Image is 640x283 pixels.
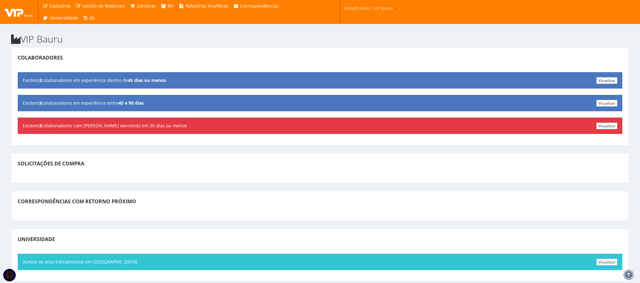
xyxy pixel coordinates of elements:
span: Colaboradores [18,54,63,61]
span: danielf.ribeiro | VIP Bauru [344,5,392,11]
b: 3 [39,123,42,129]
span: (0) [89,15,94,21]
div: Existem colaboradores em experiência dentro de [18,72,622,89]
span: Correspondências com Retorno Próximo [18,198,136,205]
span: Relatórios Analíticos [185,3,228,9]
a: Visualizar [596,77,617,84]
span: Cadastros [50,3,71,9]
span: Correspondências [240,3,279,9]
span: Compras [137,3,156,9]
b: 45 dias ou menos [128,77,166,83]
span: Universidade [50,15,78,21]
div: Existem colaboradores com [PERSON_NAME] vencendo em 30 dias ou menos [18,118,622,134]
img: logo [5,7,33,17]
div: Existem colaboradores em experiência entre [18,95,622,111]
a: Universidade [40,12,80,24]
span: Universidade [18,236,55,243]
div: Acesse os seus treinamentos em [GEOGRAPHIC_DATA] [18,254,622,270]
h2: VIP Bauru [11,34,629,44]
span: Solicitações de Compra [18,160,84,167]
b: 2 [39,77,42,83]
a: Visualizar [596,123,617,129]
b: 45 e 90 dias [118,100,144,106]
span: Gestão de Materiais [82,3,125,9]
b: 3 [39,100,42,106]
a: Visualizar [596,259,617,265]
a: Visualizar [596,100,617,107]
a: (0) [80,12,97,24]
span: RH [167,3,173,9]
